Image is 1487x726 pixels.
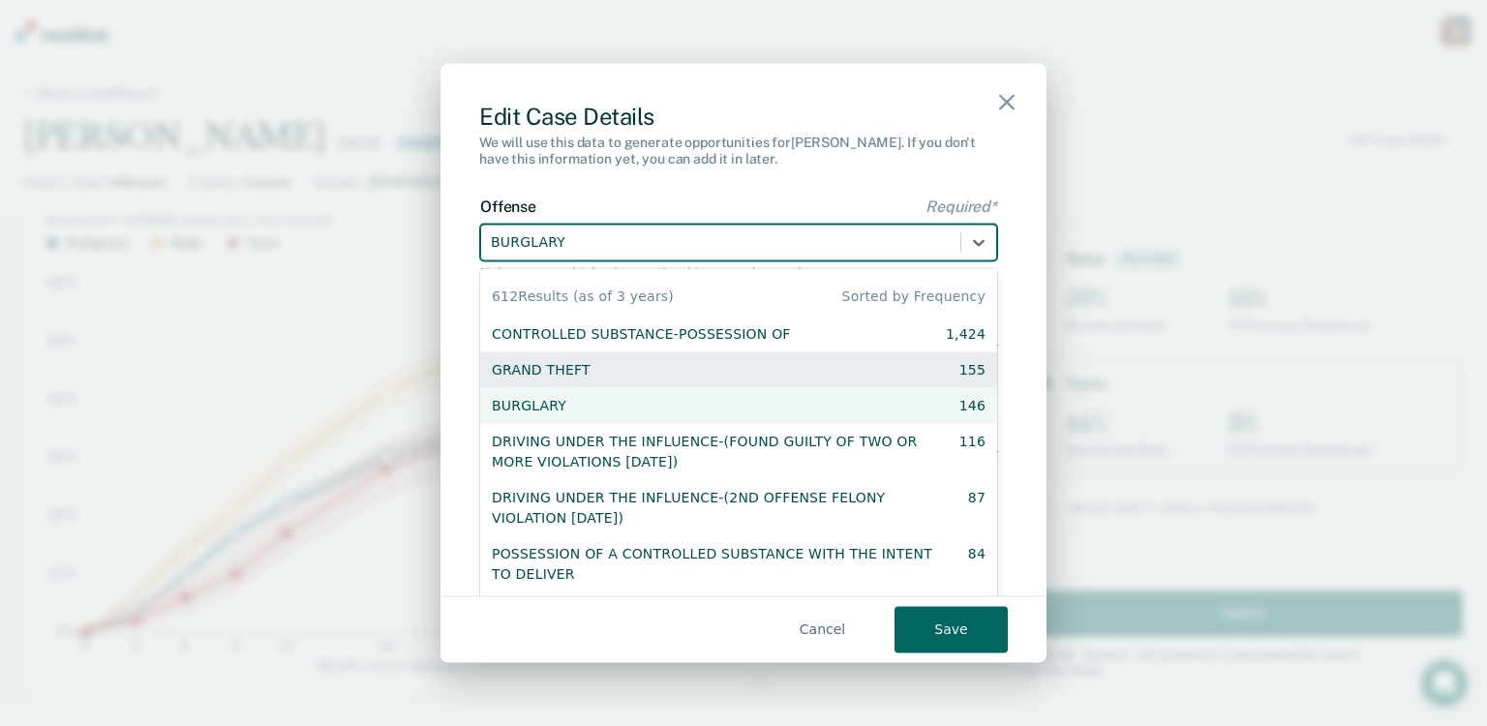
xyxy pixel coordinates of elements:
[480,197,997,216] label: Offense
[968,487,986,528] div: 87
[479,134,1008,166] div: We will use this data to generate opportunities for [PERSON_NAME] . If you don't have this inform...
[959,359,986,379] div: 155
[492,431,926,471] div: DRIVING UNDER THE INFLUENCE-(FOUND GUILTY OF TWO OR MORE VIOLATIONS [DATE])
[926,197,997,216] span: Required*
[492,543,934,584] div: POSSESSION OF A CONTROLLED SUBSTANCE WITH THE INTENT TO DELIVER
[946,323,986,344] div: 1,424
[492,487,934,528] div: DRIVING UNDER THE INFLUENCE-(2ND OFFENSE FELONY VIOLATION [DATE])
[842,286,986,306] span: Sorted by Frequency
[492,286,674,306] span: 612 Results (as of 3 years)
[492,323,791,344] div: CONTROLLED SUBSTANCE-POSSESSION OF
[959,431,986,471] div: 116
[895,606,1008,652] button: Save
[480,264,997,281] div: If there are multiple charges for this case, choose the most severe
[479,103,1008,131] div: Edit Case Details
[492,359,591,379] div: GRAND THEFT
[968,543,986,584] div: 84
[492,395,566,415] div: BURGLARY
[766,606,879,652] button: Cancel
[959,395,986,415] div: 146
